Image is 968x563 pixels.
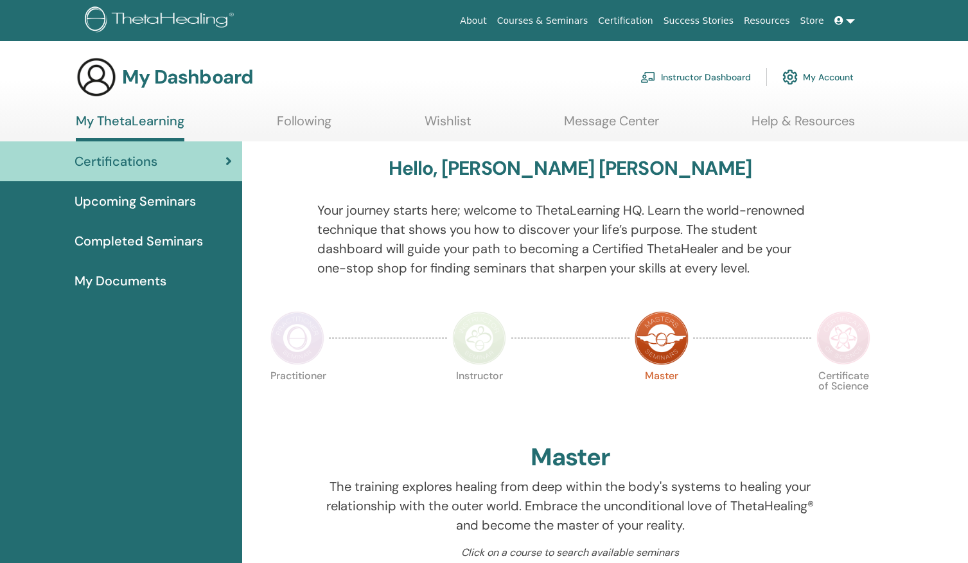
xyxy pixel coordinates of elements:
[816,311,870,365] img: Certificate of Science
[752,113,855,138] a: Help & Resources
[452,311,506,365] img: Instructor
[76,113,184,141] a: My ThetaLearning
[640,71,656,83] img: chalkboard-teacher.svg
[122,66,253,89] h3: My Dashboard
[816,371,870,425] p: Certificate of Science
[640,63,751,91] a: Instructor Dashboard
[531,443,610,472] h2: Master
[75,192,196,211] span: Upcoming Seminars
[270,311,324,365] img: Practitioner
[635,371,689,425] p: Master
[277,113,331,138] a: Following
[317,201,823,278] p: Your journey starts here; welcome to ThetaLearning HQ. Learn the world-renowned technique that sh...
[593,9,658,33] a: Certification
[76,57,117,98] img: generic-user-icon.jpg
[317,545,823,560] p: Click on a course to search available seminars
[782,66,798,88] img: cog.svg
[452,371,506,425] p: Instructor
[782,63,854,91] a: My Account
[389,157,752,180] h3: Hello, [PERSON_NAME] [PERSON_NAME]
[564,113,659,138] a: Message Center
[425,113,471,138] a: Wishlist
[739,9,795,33] a: Resources
[492,9,594,33] a: Courses & Seminars
[270,371,324,425] p: Practitioner
[75,271,166,290] span: My Documents
[75,231,203,251] span: Completed Seminars
[75,152,157,171] span: Certifications
[635,311,689,365] img: Master
[795,9,829,33] a: Store
[317,477,823,535] p: The training explores healing from deep within the body's systems to healing your relationship wi...
[658,9,739,33] a: Success Stories
[455,9,491,33] a: About
[85,6,238,35] img: logo.png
